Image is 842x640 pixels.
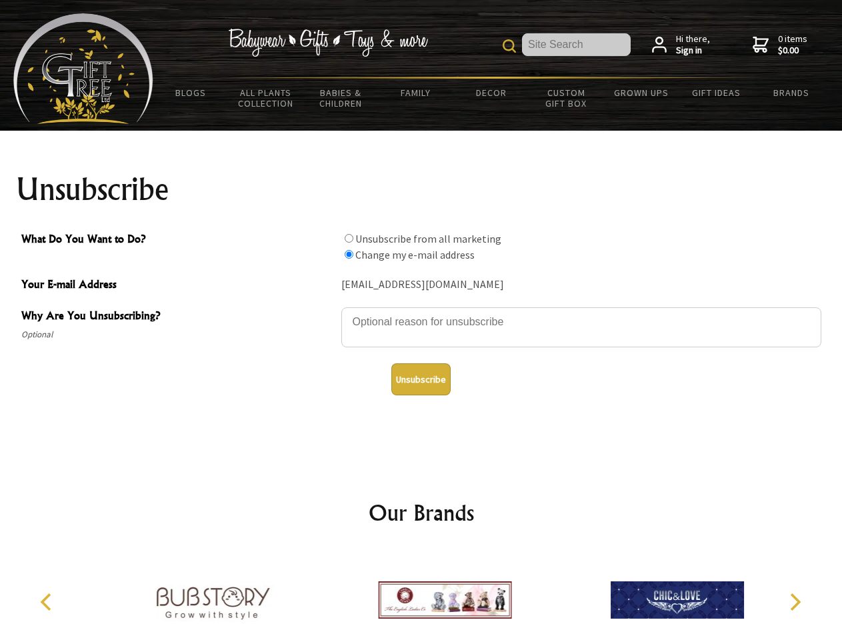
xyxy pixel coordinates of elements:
a: Family [379,79,454,107]
a: Gift Ideas [679,79,754,107]
a: Custom Gift Box [529,79,604,117]
a: Brands [754,79,829,107]
a: 0 items$0.00 [753,33,807,57]
a: BLOGS [153,79,229,107]
span: Hi there, [676,33,710,57]
h1: Unsubscribe [16,173,827,205]
textarea: Why Are You Unsubscribing? [341,307,821,347]
input: Site Search [522,33,631,56]
span: 0 items [778,33,807,57]
strong: $0.00 [778,45,807,57]
a: Babies & Children [303,79,379,117]
span: Optional [21,327,335,343]
input: What Do You Want to Do? [345,234,353,243]
img: product search [503,39,516,53]
button: Next [780,587,809,617]
span: Your E-mail Address [21,276,335,295]
img: Babyware - Gifts - Toys and more... [13,13,153,124]
span: What Do You Want to Do? [21,231,335,250]
input: What Do You Want to Do? [345,250,353,259]
button: Previous [33,587,63,617]
a: All Plants Collection [229,79,304,117]
button: Unsubscribe [391,363,451,395]
a: Grown Ups [603,79,679,107]
label: Unsubscribe from all marketing [355,232,501,245]
img: Babywear - Gifts - Toys & more [228,29,428,57]
strong: Sign in [676,45,710,57]
a: Hi there,Sign in [652,33,710,57]
label: Change my e-mail address [355,248,475,261]
div: [EMAIL_ADDRESS][DOMAIN_NAME] [341,275,821,295]
a: Decor [453,79,529,107]
h2: Our Brands [27,497,816,529]
span: Why Are You Unsubscribing? [21,307,335,327]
